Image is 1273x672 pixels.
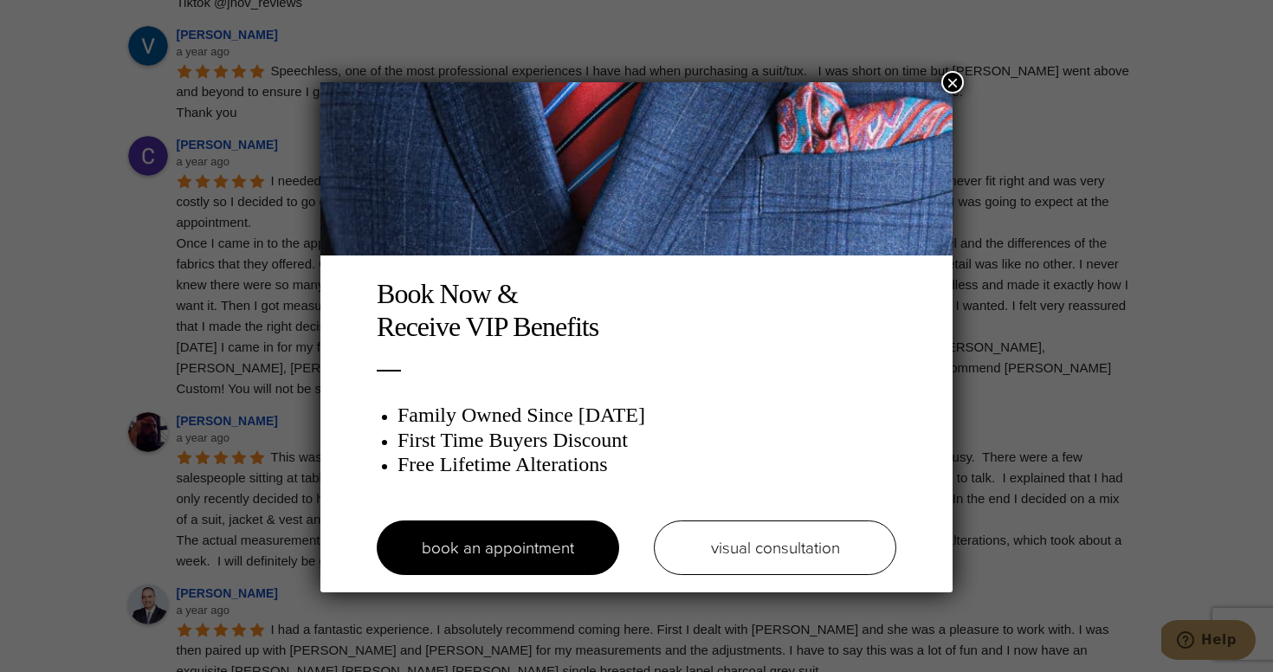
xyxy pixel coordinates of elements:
span: Help [40,12,75,28]
h3: First Time Buyers Discount [397,428,896,453]
button: Close [941,71,964,94]
h3: Family Owned Since [DATE] [397,403,896,428]
a: visual consultation [654,520,896,575]
h3: Free Lifetime Alterations [397,452,896,477]
h2: Book Now & Receive VIP Benefits [377,277,896,344]
a: book an appointment [377,520,619,575]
